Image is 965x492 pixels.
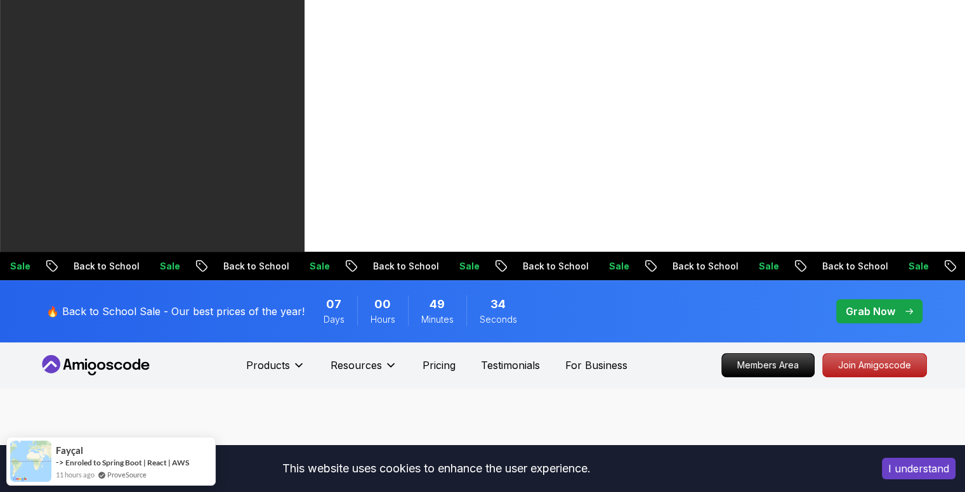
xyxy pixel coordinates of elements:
[822,353,927,377] a: Join Amigoscode
[565,358,627,373] a: For Business
[374,295,391,313] span: 0 Hours
[326,295,341,313] span: 7 Days
[823,354,926,377] p: Join Amigoscode
[423,358,456,373] a: Pricing
[150,260,190,273] p: Sale
[898,260,939,273] p: Sale
[299,260,340,273] p: Sale
[56,445,83,456] span: Fayçal
[882,458,955,479] button: Accept cookies
[481,358,540,373] a: Testimonials
[490,295,506,313] span: 34 Seconds
[721,353,815,377] a: Members Area
[371,313,395,326] span: Hours
[846,304,895,319] p: Grab Now
[246,358,305,383] button: Products
[812,260,898,273] p: Back to School
[46,304,305,319] p: 🔥 Back to School Sale - Our best prices of the year!
[56,457,64,467] span: ->
[10,441,51,482] img: provesource social proof notification image
[480,313,517,326] span: Seconds
[662,260,749,273] p: Back to School
[722,354,814,377] p: Members Area
[331,358,382,373] p: Resources
[449,260,490,273] p: Sale
[10,455,863,482] div: This website uses cookies to enhance the user experience.
[63,260,150,273] p: Back to School
[421,313,454,326] span: Minutes
[246,358,290,373] p: Products
[324,313,345,326] span: Days
[107,469,147,480] a: ProveSource
[213,260,299,273] p: Back to School
[56,469,95,480] span: 11 hours ago
[599,260,640,273] p: Sale
[331,358,397,383] button: Resources
[513,260,599,273] p: Back to School
[749,260,789,273] p: Sale
[65,458,189,467] a: Enroled to Spring Boot | React | AWS
[363,260,449,273] p: Back to School
[430,295,445,313] span: 49 Minutes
